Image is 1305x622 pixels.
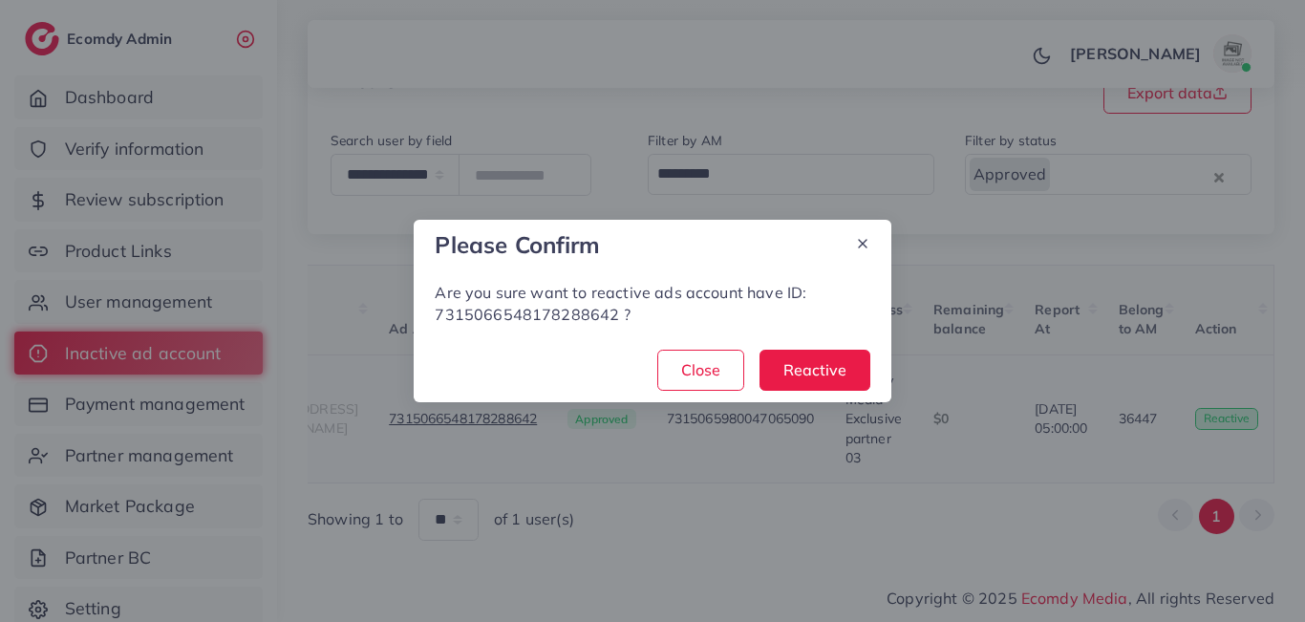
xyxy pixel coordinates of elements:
[681,360,720,379] span: Close
[759,350,870,391] button: Reactive
[435,231,600,259] h3: Please Confirm
[435,282,869,326] div: Are you sure want to reactive ads account have ID: 7315066548178288642 ?
[783,360,846,379] span: Reactive
[657,350,744,391] button: Close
